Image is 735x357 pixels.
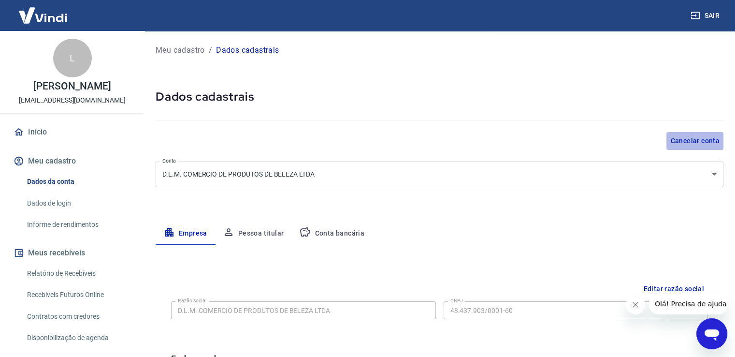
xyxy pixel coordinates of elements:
[696,318,727,349] iframe: Botão para abrir a janela de mensagens
[23,193,133,213] a: Dados de login
[23,328,133,348] a: Disponibilização de agenda
[156,45,205,56] a: Meu cadastro
[450,297,463,304] label: CNPJ
[291,222,372,245] button: Conta bancária
[156,222,215,245] button: Empresa
[12,242,133,264] button: Meus recebíveis
[209,45,212,56] p: /
[626,295,645,314] iframe: Fechar mensagem
[12,121,133,143] a: Início
[53,39,92,77] div: L
[649,293,727,314] iframe: Mensagem da empresa
[19,95,126,105] p: [EMAIL_ADDRESS][DOMAIN_NAME]
[689,7,723,25] button: Sair
[23,172,133,192] a: Dados da conta
[33,81,111,91] p: [PERSON_NAME]
[156,162,723,187] div: D.L.M. COMERCIO DE PRODUTOS DE BELEZA LTDA
[216,45,279,56] p: Dados cadastrais
[23,264,133,283] a: Relatório de Recebíveis
[6,7,81,15] span: Olá! Precisa de ajuda?
[12,150,133,172] button: Meu cadastro
[178,297,206,304] label: Razão social
[215,222,292,245] button: Pessoa titular
[23,307,133,327] a: Contratos com credores
[156,89,723,104] h5: Dados cadastrais
[23,215,133,235] a: Informe de rendimentos
[666,132,723,150] button: Cancelar conta
[12,0,74,30] img: Vindi
[162,157,176,164] label: Conta
[639,280,708,298] button: Editar razão social
[23,285,133,305] a: Recebíveis Futuros Online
